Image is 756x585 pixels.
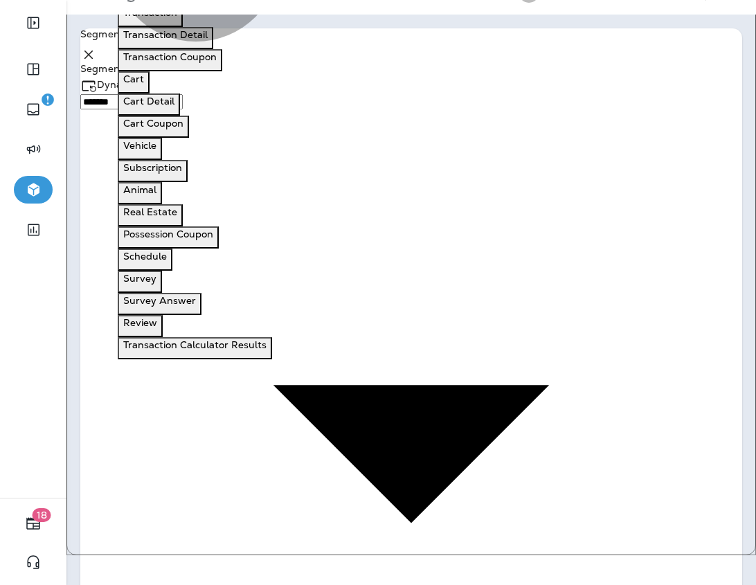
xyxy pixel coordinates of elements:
[14,510,53,537] button: 18
[118,249,172,271] button: Schedule
[118,5,183,27] button: Transaction
[123,206,177,217] p: Real Estate
[123,317,157,328] p: Review
[123,140,156,151] p: Vehicle
[123,7,177,18] p: Transaction
[118,116,189,138] button: Cart Coupon
[118,204,183,226] button: Real Estate
[123,228,213,240] p: Possession Coupon
[118,182,162,204] button: Animal
[123,51,217,62] p: Transaction Coupon
[123,339,267,350] p: Transaction Calculator Results
[118,315,163,337] button: Review
[118,71,150,93] button: Cart
[80,78,742,94] div: Dynamic
[123,96,174,107] p: Cart Detail
[118,226,219,249] button: Possession Coupon
[33,508,51,522] span: 18
[118,27,213,49] button: Transaction Detail
[118,293,201,315] button: Survey Answer
[118,93,180,116] button: Cart Detail
[118,271,162,293] button: Survey
[80,63,150,74] label: Segment Type
[118,49,222,71] button: Transaction Coupon
[123,118,183,129] p: Cart Coupon
[80,28,742,39] p: Segment Details
[123,295,196,306] p: Survey Answer
[123,184,156,195] p: Animal
[14,9,53,37] button: Expand Sidebar
[123,162,182,173] p: Subscription
[123,251,167,262] p: Schedule
[118,337,272,359] button: Transaction Calculator Results
[123,273,156,284] p: Survey
[123,73,144,84] p: Cart
[118,138,162,160] button: Vehicle
[118,160,188,182] button: Subscription
[123,29,208,40] p: Transaction Detail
